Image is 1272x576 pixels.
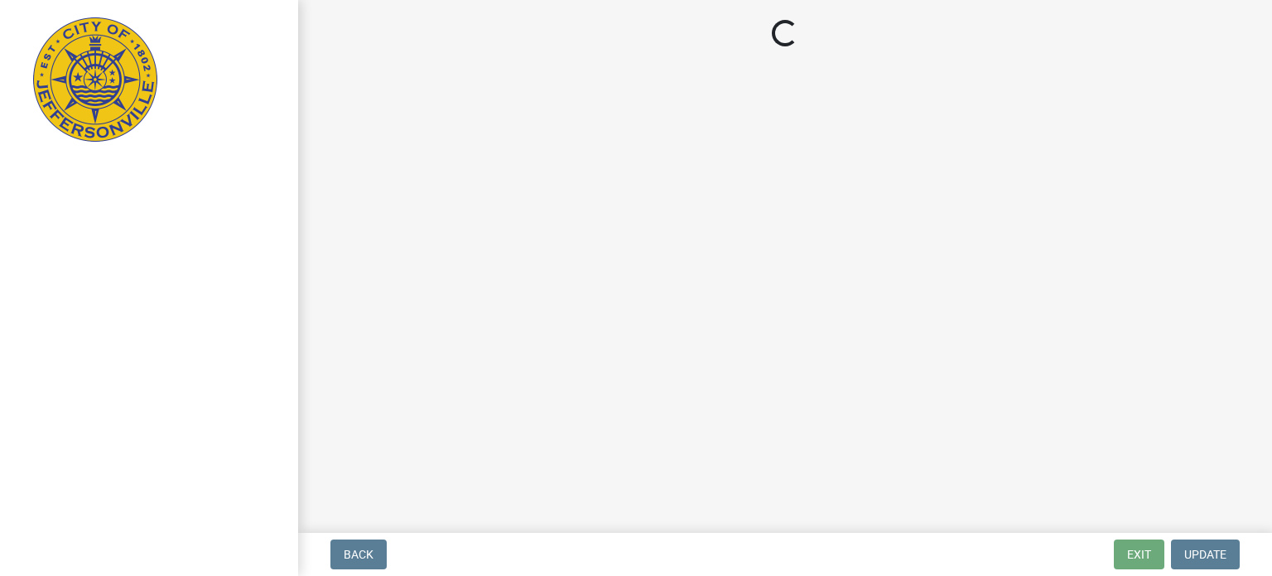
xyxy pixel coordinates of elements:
[330,540,387,569] button: Back
[33,17,157,142] img: City of Jeffersonville, Indiana
[1171,540,1240,569] button: Update
[344,548,373,561] span: Back
[1114,540,1164,569] button: Exit
[1184,548,1226,561] span: Update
